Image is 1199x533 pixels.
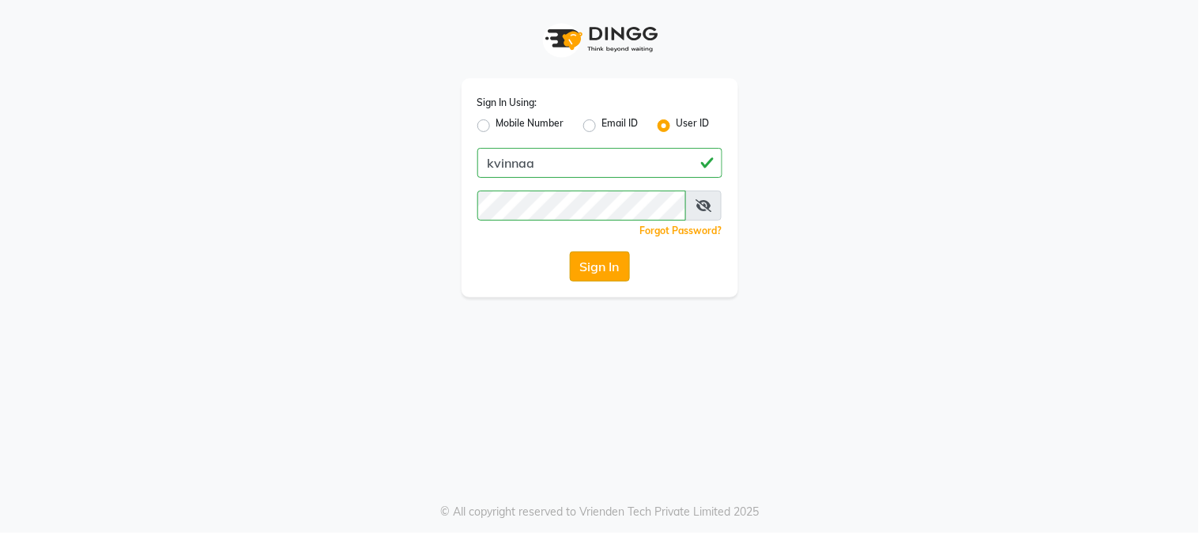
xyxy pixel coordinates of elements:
[537,16,663,62] img: logo1.svg
[602,116,639,135] label: Email ID
[477,148,722,178] input: Username
[477,96,537,110] label: Sign In Using:
[496,116,564,135] label: Mobile Number
[677,116,710,135] label: User ID
[477,191,687,221] input: Username
[640,225,722,236] a: Forgot Password?
[570,251,630,282] button: Sign In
